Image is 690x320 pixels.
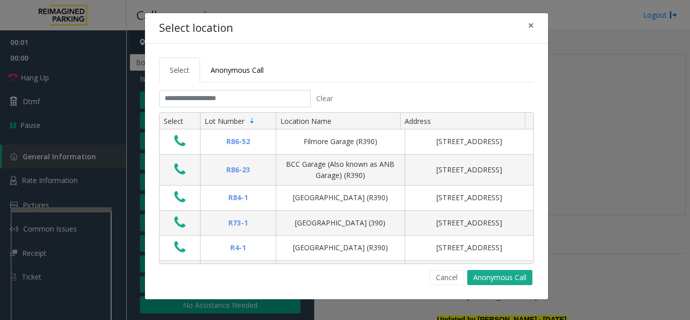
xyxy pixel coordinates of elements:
button: Cancel [429,270,464,285]
span: Sortable [248,117,256,125]
div: R73-1 [207,217,270,228]
button: Clear [311,90,339,107]
div: [STREET_ADDRESS] [411,217,527,228]
span: Anonymous Call [211,65,264,75]
h4: Select location [159,20,233,36]
button: Anonymous Call [467,270,532,285]
span: Select [170,65,189,75]
button: Close [521,13,541,38]
div: BCC Garage (Also known as ANB Garage) (R390) [282,159,399,181]
div: [STREET_ADDRESS] [411,242,527,253]
span: Lot Number [205,116,244,126]
div: R84-1 [207,192,270,203]
div: [STREET_ADDRESS] [411,192,527,203]
div: R4-1 [207,242,270,253]
div: Data table [160,113,533,263]
div: [STREET_ADDRESS] [411,136,527,147]
div: [GEOGRAPHIC_DATA] (R390) [282,242,399,253]
div: R86-23 [207,164,270,175]
span: × [528,18,534,32]
span: Location Name [280,116,331,126]
ul: Tabs [159,58,534,82]
div: [STREET_ADDRESS] [411,164,527,175]
th: Select [160,113,200,130]
span: Address [405,116,431,126]
div: Filmore Garage (R390) [282,136,399,147]
div: [GEOGRAPHIC_DATA] (390) [282,217,399,228]
div: R86-52 [207,136,270,147]
div: [GEOGRAPHIC_DATA] (R390) [282,192,399,203]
